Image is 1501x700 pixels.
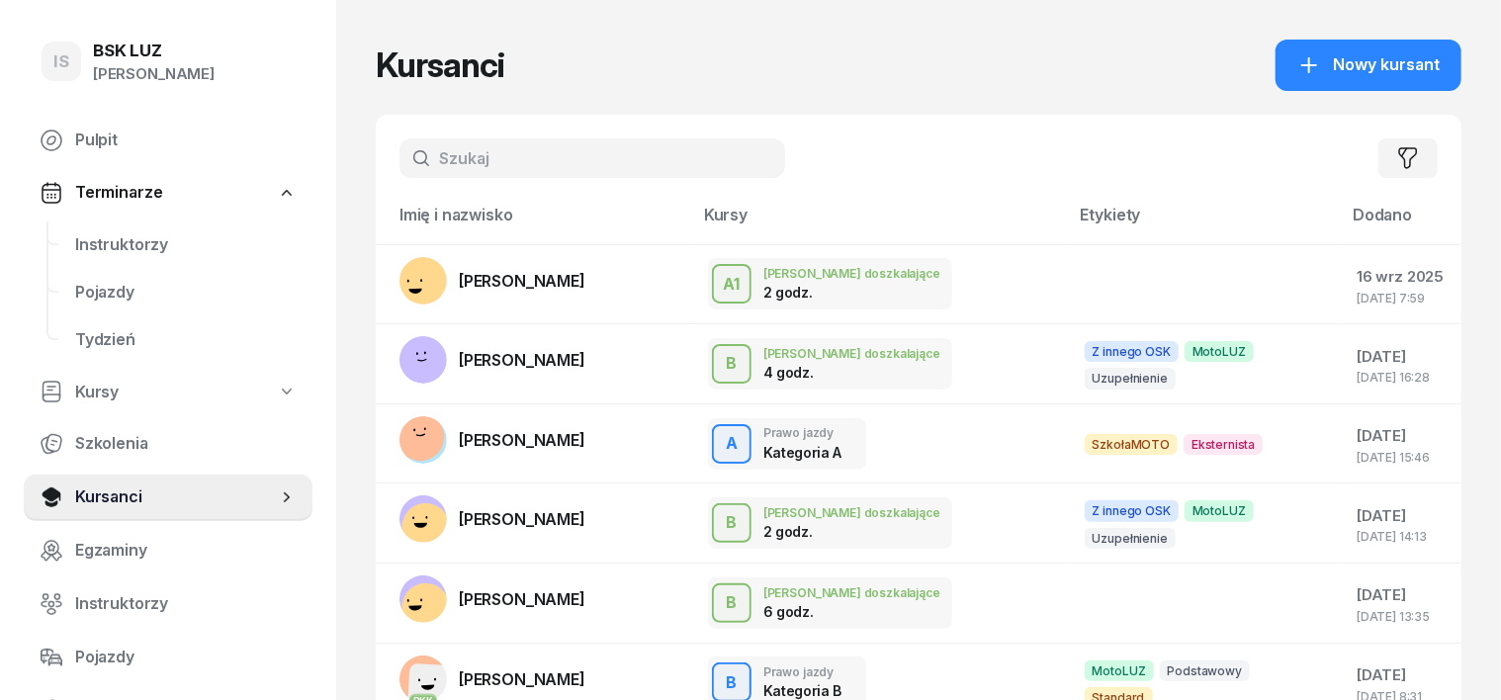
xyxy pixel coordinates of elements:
[763,347,940,360] div: [PERSON_NAME] doszkalające
[763,506,940,519] div: [PERSON_NAME] doszkalające
[719,666,746,700] div: B
[75,327,297,353] span: Tydzień
[399,336,585,384] a: [PERSON_NAME]
[459,350,585,370] span: [PERSON_NAME]
[718,427,746,461] div: A
[763,284,866,301] div: 2 godz.
[459,669,585,689] span: [PERSON_NAME]
[75,431,297,457] span: Szkolenia
[1085,528,1176,549] span: Uzupełnienie
[763,586,940,599] div: [PERSON_NAME] doszkalające
[712,424,751,464] button: A
[712,264,751,304] button: A1
[459,509,585,529] span: [PERSON_NAME]
[1341,202,1461,244] th: Dodano
[763,364,866,381] div: 4 godz.
[376,202,692,244] th: Imię i nazwisko
[75,232,297,258] span: Instruktorzy
[763,426,841,439] div: Prawo jazdy
[24,420,312,468] a: Szkolenia
[24,634,312,681] a: Pojazdy
[59,221,312,269] a: Instruktorzy
[459,589,585,609] span: [PERSON_NAME]
[712,344,751,384] button: B
[75,538,297,564] span: Egzaminy
[399,138,785,178] input: Szukaj
[719,586,746,620] div: B
[75,484,277,510] span: Kursanci
[1357,530,1446,543] div: [DATE] 14:13
[1085,660,1154,681] span: MotoLUZ
[75,591,297,617] span: Instruktorzy
[763,603,866,620] div: 6 godz.
[24,170,312,216] a: Terminarze
[459,271,585,291] span: [PERSON_NAME]
[719,347,746,381] div: B
[75,380,119,405] span: Kursy
[53,53,69,70] span: IS
[1357,610,1446,623] div: [DATE] 13:35
[1333,52,1440,78] span: Nowy kursant
[763,523,866,540] div: 2 godz.
[763,444,841,461] div: Kategoria A
[719,506,746,540] div: B
[1085,368,1176,389] span: Uzupełnienie
[763,682,841,699] div: Kategoria B
[459,430,585,450] span: [PERSON_NAME]
[24,580,312,628] a: Instruktorzy
[1085,341,1179,362] span: Z innego OSK
[692,202,1069,244] th: Kursy
[1069,202,1341,244] th: Etykiety
[1357,451,1446,464] div: [DATE] 15:46
[75,180,162,206] span: Terminarze
[399,495,585,543] a: [PERSON_NAME]
[763,267,940,280] div: [PERSON_NAME] doszkalające
[75,645,297,670] span: Pojazdy
[1160,660,1250,681] span: Podstawowy
[1085,500,1179,521] span: Z innego OSK
[1357,292,1446,305] div: [DATE] 7:59
[24,117,312,164] a: Pulpit
[1276,40,1461,91] button: Nowy kursant
[93,43,215,59] div: BSK LUZ
[763,665,841,678] div: Prawo jazdy
[1357,371,1446,384] div: [DATE] 16:28
[24,527,312,574] a: Egzaminy
[59,269,312,316] a: Pojazdy
[1357,582,1446,608] div: [DATE]
[1357,662,1446,688] div: [DATE]
[93,61,215,87] div: [PERSON_NAME]
[1357,423,1446,449] div: [DATE]
[1184,434,1263,455] span: Eksternista
[24,370,312,415] a: Kursy
[1357,344,1446,370] div: [DATE]
[24,474,312,521] a: Kursanci
[1185,341,1254,362] span: MotoLUZ
[1357,503,1446,529] div: [DATE]
[712,583,751,623] button: B
[1185,500,1254,521] span: MotoLUZ
[399,257,585,305] a: [PERSON_NAME]
[1085,434,1178,455] span: SzkołaMOTO
[59,316,312,364] a: Tydzień
[399,416,585,464] a: [PERSON_NAME]
[75,280,297,306] span: Pojazdy
[1357,264,1446,290] div: 16 wrz 2025
[712,503,751,543] button: B
[376,47,504,83] h1: Kursanci
[716,268,749,302] div: A1
[75,128,297,153] span: Pulpit
[399,575,585,623] a: [PERSON_NAME]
